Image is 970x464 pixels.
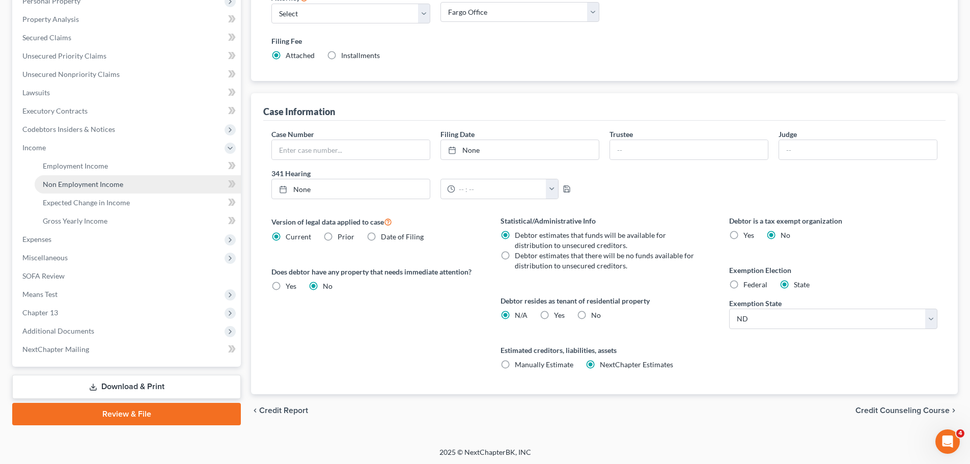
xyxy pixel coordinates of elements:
[271,215,480,228] label: Version of legal data applied to case
[22,106,88,115] span: Executory Contracts
[43,180,123,188] span: Non Employment Income
[272,179,430,199] a: None
[779,140,937,159] input: --
[35,194,241,212] a: Expected Change in Income
[22,326,94,335] span: Additional Documents
[501,295,709,306] label: Debtor resides as tenant of residential property
[12,375,241,399] a: Download & Print
[729,215,937,226] label: Debtor is a tax exempt organization
[743,280,767,289] span: Federal
[22,271,65,280] span: SOFA Review
[440,129,475,140] label: Filing Date
[441,140,599,159] a: None
[272,140,430,159] input: Enter case number...
[271,266,480,277] label: Does debtor have any property that needs immediate attention?
[855,406,950,415] span: Credit Counseling Course
[271,36,937,46] label: Filing Fee
[14,29,241,47] a: Secured Claims
[956,429,964,438] span: 4
[781,231,790,239] span: No
[515,251,694,270] span: Debtor estimates that there will be no funds available for distribution to unsecured creditors.
[286,51,315,60] span: Attached
[35,175,241,194] a: Non Employment Income
[12,403,241,425] a: Review & File
[591,311,601,319] span: No
[610,140,768,159] input: --
[455,179,546,199] input: -- : --
[729,298,782,309] label: Exemption State
[22,143,46,152] span: Income
[743,231,754,239] span: Yes
[501,345,709,356] label: Estimated creditors, liabilities, assets
[22,15,79,23] span: Property Analysis
[14,84,241,102] a: Lawsuits
[609,129,633,140] label: Trustee
[515,231,666,250] span: Debtor estimates that funds will be available for distribution to unsecured creditors.
[22,125,115,133] span: Codebtors Insiders & Notices
[259,406,308,415] span: Credit Report
[515,311,528,319] span: N/A
[381,232,424,241] span: Date of Filing
[22,235,51,243] span: Expenses
[22,290,58,298] span: Means Test
[323,282,332,290] span: No
[501,215,709,226] label: Statistical/Administrative Info
[22,253,68,262] span: Miscellaneous
[341,51,380,60] span: Installments
[950,406,958,415] i: chevron_right
[286,282,296,290] span: Yes
[14,340,241,359] a: NextChapter Mailing
[794,280,810,289] span: State
[22,70,120,78] span: Unsecured Nonpriority Claims
[338,232,354,241] span: Prior
[266,168,604,179] label: 341 Hearing
[22,51,106,60] span: Unsecured Priority Claims
[22,88,50,97] span: Lawsuits
[35,212,241,230] a: Gross Yearly Income
[271,129,314,140] label: Case Number
[554,311,565,319] span: Yes
[43,198,130,207] span: Expected Change in Income
[14,47,241,65] a: Unsecured Priority Claims
[22,33,71,42] span: Secured Claims
[14,267,241,285] a: SOFA Review
[286,232,311,241] span: Current
[935,429,960,454] iframe: Intercom live chat
[35,157,241,175] a: Employment Income
[43,161,108,170] span: Employment Income
[14,102,241,120] a: Executory Contracts
[251,406,259,415] i: chevron_left
[729,265,937,276] label: Exemption Election
[22,345,89,353] span: NextChapter Mailing
[779,129,797,140] label: Judge
[14,10,241,29] a: Property Analysis
[22,308,58,317] span: Chapter 13
[263,105,335,118] div: Case Information
[14,65,241,84] a: Unsecured Nonpriority Claims
[855,406,958,415] button: Credit Counseling Course chevron_right
[43,216,107,225] span: Gross Yearly Income
[251,406,308,415] button: chevron_left Credit Report
[515,360,573,369] span: Manually Estimate
[600,360,673,369] span: NextChapter Estimates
